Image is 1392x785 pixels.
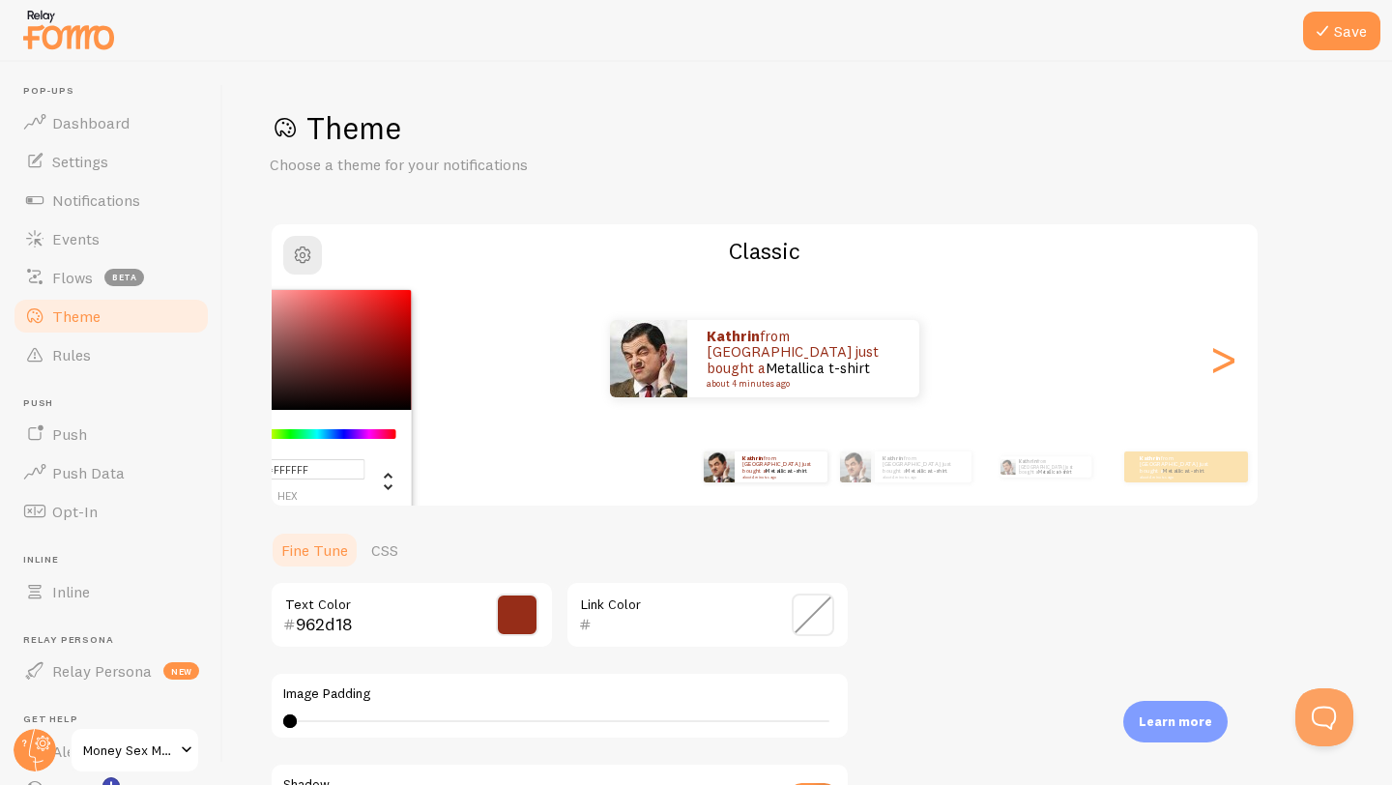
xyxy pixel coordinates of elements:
[360,531,410,569] a: CSS
[883,454,964,479] p: from [GEOGRAPHIC_DATA] just bought a
[1163,467,1204,475] a: Metallica t-shirt
[163,662,199,680] span: new
[707,327,760,345] strong: Kathrin
[12,492,211,531] a: Opt-In
[742,454,820,479] p: from [GEOGRAPHIC_DATA] just bought a
[23,713,211,726] span: Get Help
[365,458,396,503] div: Change another color definition
[194,290,412,513] div: Chrome color picker
[52,190,140,210] span: Notifications
[704,451,735,482] img: Fomo
[12,297,211,335] a: Theme
[1019,458,1037,464] strong: Kathrin
[12,181,211,219] a: Notifications
[52,345,91,364] span: Rules
[52,463,125,482] span: Push Data
[1038,469,1071,475] a: Metallica t-shirt
[1019,456,1084,478] p: from [GEOGRAPHIC_DATA] just bought a
[610,320,687,397] img: Fomo
[83,739,175,762] span: Money Sex Magic Sales Page
[52,661,152,681] span: Relay Persona
[70,727,200,773] a: Money Sex Magic Sales Page
[742,475,818,479] small: about 4 minutes ago
[210,491,365,502] span: hex
[283,685,836,703] label: Image Padding
[906,467,947,475] a: Metallica t-shirt
[23,554,211,567] span: Inline
[52,306,101,326] span: Theme
[23,634,211,647] span: Relay Persona
[52,502,98,521] span: Opt-In
[52,113,130,132] span: Dashboard
[1140,475,1215,479] small: about 4 minutes ago
[12,453,211,492] a: Push Data
[104,269,144,286] span: beta
[766,467,807,475] a: Metallica t-shirt
[52,268,93,287] span: Flows
[52,582,90,601] span: Inline
[742,454,764,462] strong: Kathrin
[1295,688,1353,746] iframe: Help Scout Beacon - Open
[1211,289,1234,428] div: Next slide
[272,236,1258,266] h2: Classic
[12,572,211,611] a: Inline
[1140,454,1161,462] strong: Kathrin
[766,359,870,377] a: Metallica t-shirt
[52,152,108,171] span: Settings
[707,329,900,389] p: from [GEOGRAPHIC_DATA] just bought a
[883,475,962,479] small: about 4 minutes ago
[840,451,871,482] img: Fomo
[1000,459,1015,475] img: Fomo
[20,5,117,54] img: fomo-relay-logo-orange.svg
[883,454,904,462] strong: Kathrin
[52,424,87,444] span: Push
[12,103,211,142] a: Dashboard
[12,142,211,181] a: Settings
[270,531,360,569] a: Fine Tune
[1123,701,1228,742] div: Learn more
[12,652,211,690] a: Relay Persona new
[12,219,211,258] a: Events
[270,154,734,176] p: Choose a theme for your notifications
[52,229,100,248] span: Events
[270,108,1346,148] h1: Theme
[12,258,211,297] a: Flows beta
[1139,712,1212,731] p: Learn more
[12,335,211,374] a: Rules
[1140,454,1217,479] p: from [GEOGRAPHIC_DATA] just bought a
[12,415,211,453] a: Push
[707,379,894,389] small: about 4 minutes ago
[23,85,211,98] span: Pop-ups
[23,397,211,410] span: Push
